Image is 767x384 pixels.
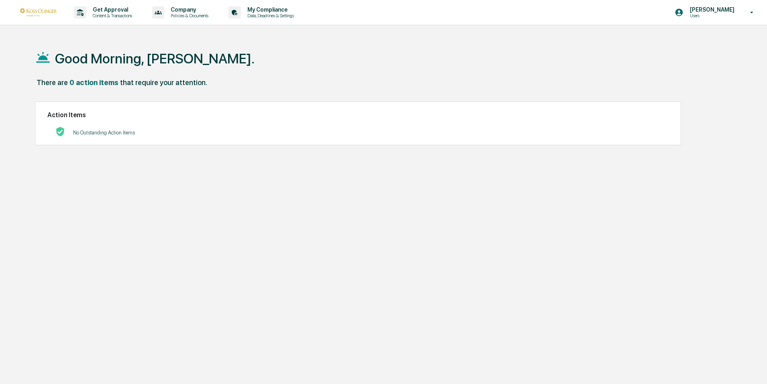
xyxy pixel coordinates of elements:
div: that require your attention. [120,78,207,87]
h2: Action Items [47,111,669,119]
p: Get Approval [86,6,136,13]
p: Company [164,6,212,13]
p: Content & Transactions [86,13,136,18]
p: [PERSON_NAME] [683,6,738,13]
p: Users [683,13,738,18]
div: There are [37,78,68,87]
p: Policies & Documents [164,13,212,18]
p: Data, Deadlines & Settings [241,13,298,18]
p: No Outstanding Action Items [73,130,135,136]
div: 0 action items [69,78,118,87]
img: No Actions logo [55,127,65,136]
h1: Good Morning, [PERSON_NAME]. [55,51,255,67]
p: My Compliance [241,6,298,13]
img: logo [19,8,58,16]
